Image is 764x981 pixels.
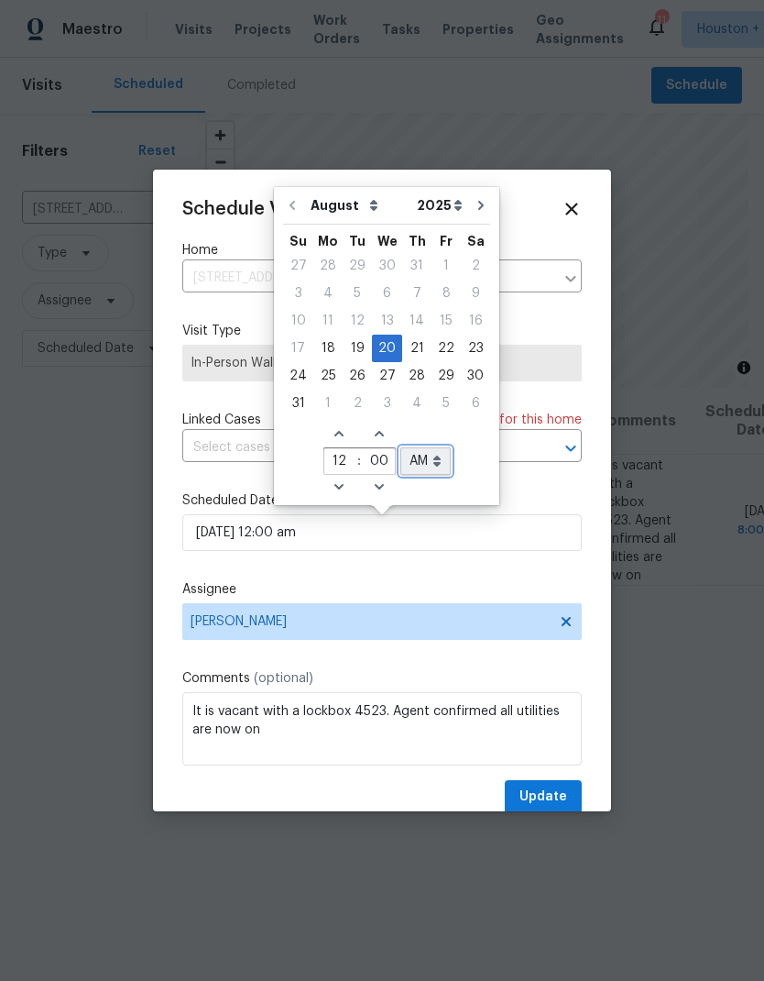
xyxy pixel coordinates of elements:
[283,280,313,307] div: Sun Aug 03 2025
[343,280,372,307] div: Tue Aug 05 2025
[343,362,372,390] div: Tue Aug 26 2025
[461,390,490,417] div: Sat Sep 06 2025
[343,335,372,362] div: Tue Aug 19 2025
[431,363,461,389] div: 29
[402,336,431,361] div: 21
[283,307,313,335] div: Sun Aug 10 2025
[402,252,431,280] div: Thu Jul 31 2025
[278,187,306,224] button: Go to previous month
[372,390,402,417] div: Wed Sep 03 2025
[461,281,490,306] div: 9
[461,391,490,416] div: 6
[412,192,467,219] select: Year
[461,252,490,280] div: Sat Aug 02 2025
[191,614,550,629] span: [PERSON_NAME]
[313,391,343,416] div: 1
[283,362,313,390] div: Sun Aug 24 2025
[402,391,431,416] div: 4
[318,235,338,248] abbr: Monday
[313,253,343,279] div: 28
[313,335,343,362] div: Mon Aug 18 2025
[283,390,313,417] div: Sun Aug 31 2025
[505,780,582,814] button: Update
[313,280,343,307] div: Mon Aug 04 2025
[467,235,485,248] abbr: Saturday
[461,335,490,362] div: Sat Aug 23 2025
[461,280,490,307] div: Sat Aug 09 2025
[289,235,307,248] abbr: Sunday
[402,253,431,279] div: 31
[365,449,395,475] input: minutes
[313,362,343,390] div: Mon Aug 25 2025
[343,308,372,334] div: 12
[402,308,431,334] div: 14
[461,362,490,390] div: Sat Aug 30 2025
[349,235,366,248] abbr: Tuesday
[431,253,461,279] div: 1
[467,187,495,224] button: Go to next month
[313,390,343,417] div: Mon Sep 01 2025
[431,335,461,362] div: Fri Aug 22 2025
[372,335,402,362] div: Wed Aug 20 2025
[313,336,343,361] div: 18
[431,281,461,306] div: 8
[283,308,313,334] div: 10
[313,363,343,389] div: 25
[283,336,313,361] div: 17
[431,307,461,335] div: Fri Aug 15 2025
[283,253,313,279] div: 27
[324,422,355,447] span: Increase hours (12hr clock)
[431,362,461,390] div: Fri Aug 29 2025
[182,411,261,429] span: Linked Cases
[372,280,402,307] div: Wed Aug 06 2025
[402,362,431,390] div: Thu Aug 28 2025
[461,307,490,335] div: Sat Aug 16 2025
[461,308,490,334] div: 16
[324,449,355,475] input: hours (12hr clock)
[440,235,453,248] abbr: Friday
[402,390,431,417] div: Thu Sep 04 2025
[283,252,313,280] div: Sun Jul 27 2025
[372,308,402,334] div: 13
[431,308,461,334] div: 15
[343,281,372,306] div: 5
[254,672,313,685] span: (optional)
[343,336,372,361] div: 19
[519,786,567,809] span: Update
[343,252,372,280] div: Tue Jul 29 2025
[431,336,461,361] div: 22
[191,354,573,372] span: In-Person Walkthrough
[461,336,490,361] div: 23
[182,580,582,599] label: Assignee
[182,514,582,551] input: M/D/YYYY
[372,391,402,416] div: 3
[402,307,431,335] div: Thu Aug 14 2025
[431,391,461,416] div: 5
[377,235,398,248] abbr: Wednesday
[372,362,402,390] div: Wed Aug 27 2025
[431,280,461,307] div: Fri Aug 08 2025
[343,253,372,279] div: 29
[372,252,402,280] div: Wed Jul 30 2025
[372,336,402,361] div: 20
[343,391,372,416] div: 2
[313,281,343,306] div: 4
[182,669,582,688] label: Comments
[372,363,402,389] div: 27
[431,390,461,417] div: Fri Sep 05 2025
[402,281,431,306] div: 7
[431,252,461,280] div: Fri Aug 01 2025
[409,235,426,248] abbr: Thursday
[182,491,582,510] label: Scheduled Date
[313,307,343,335] div: Mon Aug 11 2025
[306,192,412,219] select: Month
[313,308,343,334] div: 11
[461,253,490,279] div: 2
[182,322,582,340] label: Visit Type
[365,475,395,501] span: Decrease minutes
[182,200,308,218] span: Schedule Visit
[283,335,313,362] div: Sun Aug 17 2025
[372,281,402,306] div: 6
[558,435,584,461] button: Open
[402,335,431,362] div: Thu Aug 21 2025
